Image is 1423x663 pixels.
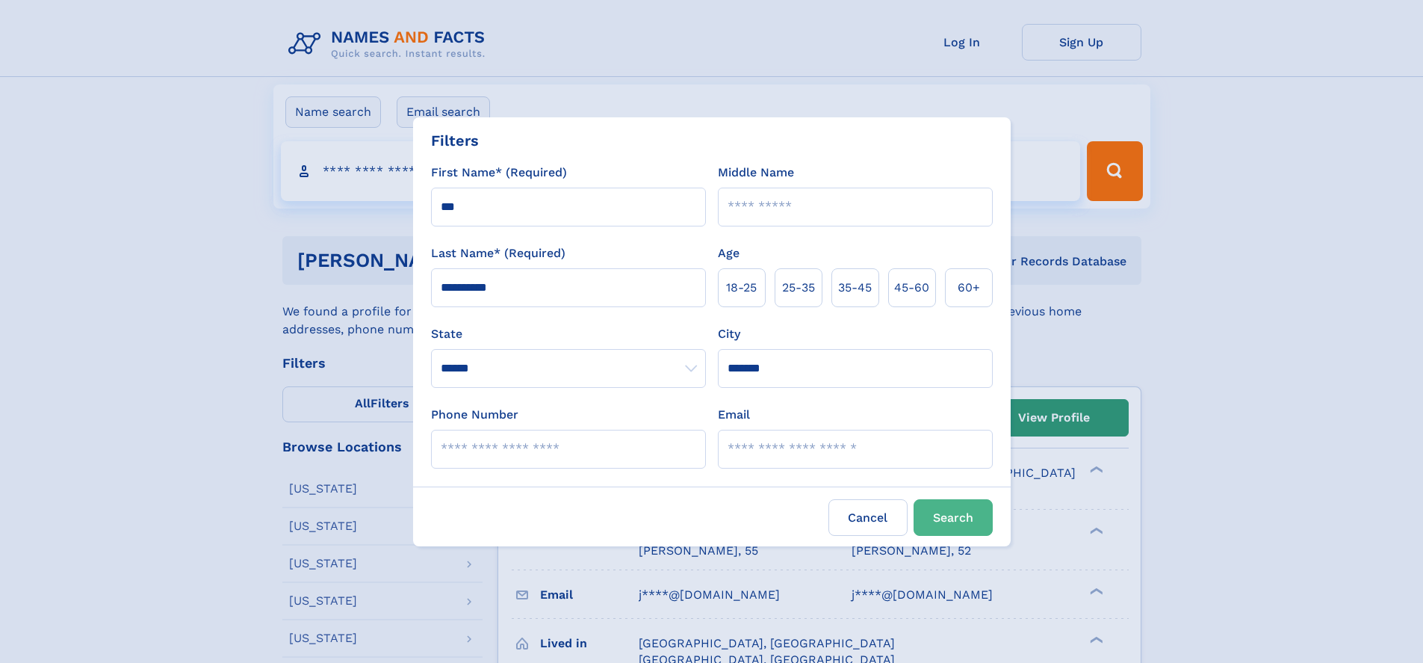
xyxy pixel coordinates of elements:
[726,279,757,297] span: 18‑25
[431,164,567,182] label: First Name* (Required)
[958,279,980,297] span: 60+
[431,406,518,424] label: Phone Number
[828,499,908,536] label: Cancel
[894,279,929,297] span: 45‑60
[718,325,740,343] label: City
[718,406,750,424] label: Email
[431,129,479,152] div: Filters
[718,164,794,182] label: Middle Name
[431,244,565,262] label: Last Name* (Required)
[782,279,815,297] span: 25‑35
[914,499,993,536] button: Search
[838,279,872,297] span: 35‑45
[431,325,706,343] label: State
[718,244,740,262] label: Age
